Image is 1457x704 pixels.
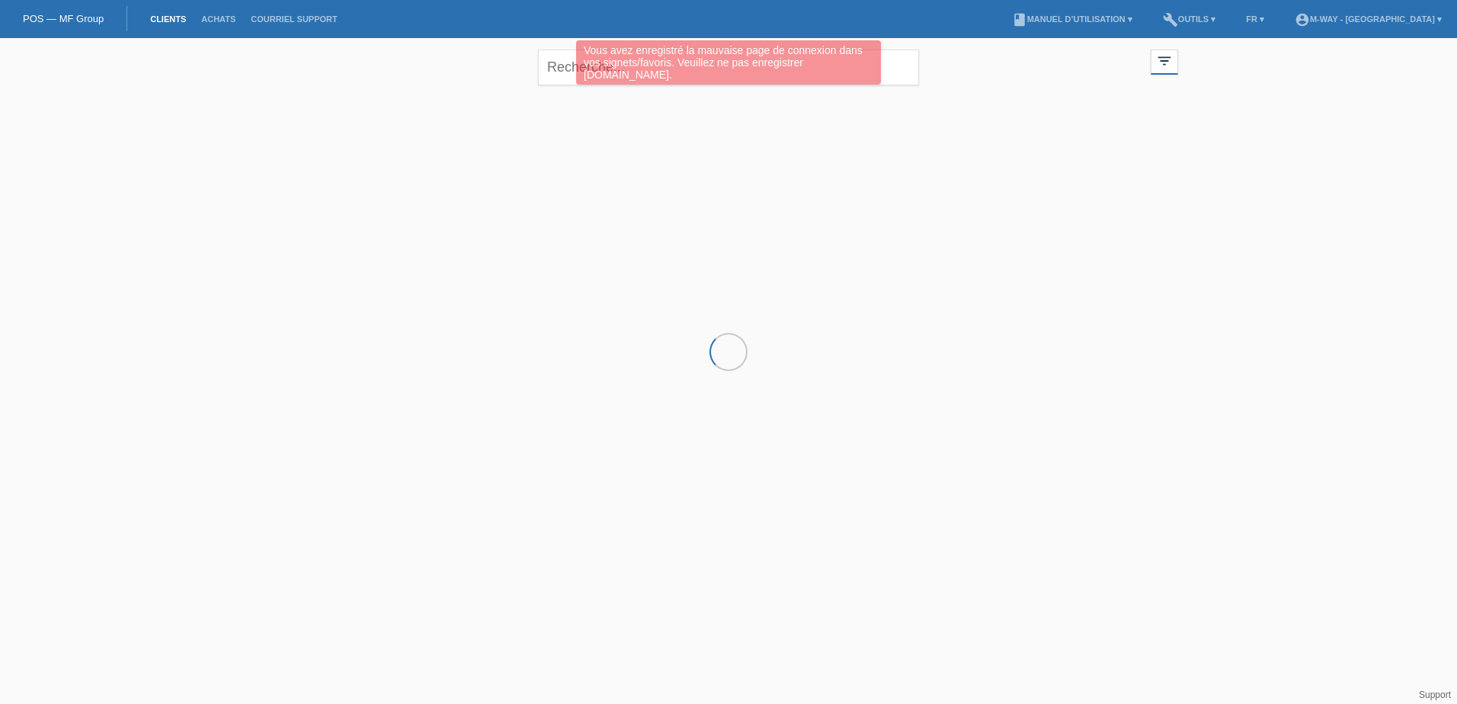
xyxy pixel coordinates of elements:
[576,40,881,85] div: Vous avez enregistré la mauvaise page de connexion dans vos signets/favoris. Veuillez ne pas enre...
[194,14,243,24] a: Achats
[1419,690,1451,700] a: Support
[1155,14,1223,24] a: buildOutils ▾
[1295,12,1310,27] i: account_circle
[142,14,194,24] a: Clients
[1238,14,1272,24] a: FR ▾
[23,13,104,24] a: POS — MF Group
[1012,12,1027,27] i: book
[1004,14,1140,24] a: bookManuel d’utilisation ▾
[1163,12,1178,27] i: build
[243,14,344,24] a: Courriel Support
[1287,14,1449,24] a: account_circlem-way - [GEOGRAPHIC_DATA] ▾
